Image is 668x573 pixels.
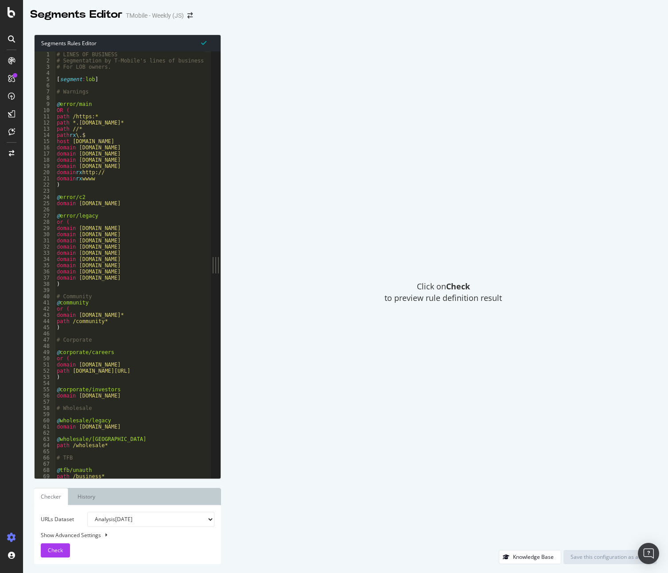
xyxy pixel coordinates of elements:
div: 18 [35,157,55,163]
button: Save this configuration as active [563,550,657,564]
div: 3 [35,64,55,70]
div: 65 [35,448,55,455]
div: 4 [35,70,55,76]
div: 61 [35,424,55,430]
div: 58 [35,405,55,411]
div: 19 [35,163,55,169]
div: 55 [35,386,55,393]
div: 56 [35,393,55,399]
div: 68 [35,467,55,473]
div: 11 [35,113,55,120]
div: 51 [35,362,55,368]
div: 40 [35,293,55,300]
div: 21 [35,175,55,182]
div: 52 [35,368,55,374]
div: 29 [35,225,55,231]
div: 66 [35,455,55,461]
div: 69 [35,473,55,479]
div: 39 [35,287,55,293]
div: 49 [35,349,55,355]
div: 10 [35,107,55,113]
div: 12 [35,120,55,126]
div: 20 [35,169,55,175]
div: Segments Editor [30,7,122,22]
div: 15 [35,138,55,144]
div: 67 [35,461,55,467]
div: 46 [35,331,55,337]
div: 32 [35,244,55,250]
div: 38 [35,281,55,287]
a: Knowledge Base [499,553,561,561]
div: 17 [35,151,55,157]
div: 13 [35,126,55,132]
div: 31 [35,238,55,244]
strong: Check [446,281,470,292]
div: 8 [35,95,55,101]
div: 59 [35,411,55,417]
div: Segments Rules Editor [35,35,221,51]
div: 48 [35,343,55,349]
div: 37 [35,275,55,281]
label: URLs Dataset [34,512,81,527]
a: History [70,488,102,505]
button: Check [41,543,70,557]
div: 14 [35,132,55,138]
div: 30 [35,231,55,238]
div: 57 [35,399,55,405]
div: 42 [35,306,55,312]
div: 22 [35,182,55,188]
div: Save this configuration as active [571,553,650,561]
div: 50 [35,355,55,362]
div: 6 [35,82,55,89]
div: 47 [35,337,55,343]
div: 64 [35,442,55,448]
div: 54 [35,380,55,386]
div: 27 [35,213,55,219]
span: Syntax is valid [201,39,206,47]
div: 35 [35,262,55,269]
div: 62 [35,430,55,436]
div: Open Intercom Messenger [638,543,659,564]
div: 63 [35,436,55,442]
div: 25 [35,200,55,207]
div: 16 [35,144,55,151]
div: 24 [35,194,55,200]
div: 23 [35,188,55,194]
div: arrow-right-arrow-left [187,12,193,19]
div: 26 [35,207,55,213]
button: Knowledge Base [499,550,561,564]
div: 34 [35,256,55,262]
div: 33 [35,250,55,256]
div: 41 [35,300,55,306]
div: TMobile - Weekly (JS) [126,11,184,20]
div: 53 [35,374,55,380]
div: 7 [35,89,55,95]
div: 44 [35,318,55,324]
div: 36 [35,269,55,275]
div: 43 [35,312,55,318]
span: Click on to preview rule definition result [384,281,502,304]
div: 5 [35,76,55,82]
div: 1 [35,51,55,58]
div: Show Advanced Settings [34,531,208,539]
div: 60 [35,417,55,424]
div: 2 [35,58,55,64]
span: Check [48,546,63,554]
div: 9 [35,101,55,107]
div: 45 [35,324,55,331]
a: Checker [34,488,68,505]
div: Knowledge Base [513,553,554,561]
div: 28 [35,219,55,225]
